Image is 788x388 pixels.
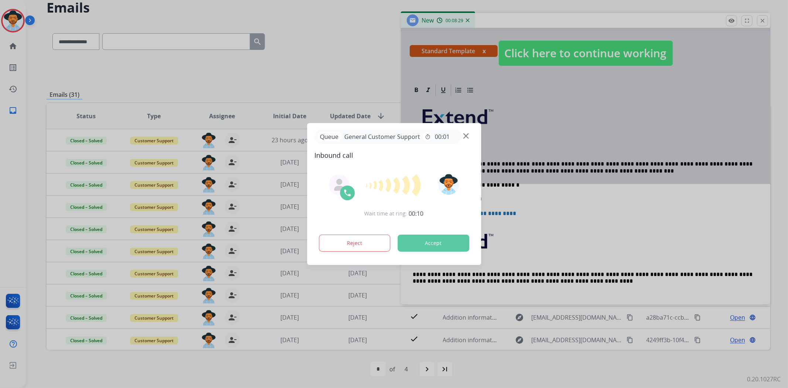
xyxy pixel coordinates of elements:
button: Accept [398,235,469,252]
img: close-button [463,133,469,139]
img: agent-avatar [333,179,345,191]
span: Inbound call [314,150,474,160]
span: General Customer Support [341,132,423,141]
img: call-icon [343,188,352,197]
span: 00:01 [435,132,450,141]
span: Wait time at ring: [365,210,407,217]
span: 00:10 [409,209,424,218]
p: Queue [317,132,341,141]
p: 0.20.1027RC [747,375,781,384]
mat-icon: timer [424,134,430,140]
button: Reject [319,235,390,252]
img: avatar [439,174,459,195]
